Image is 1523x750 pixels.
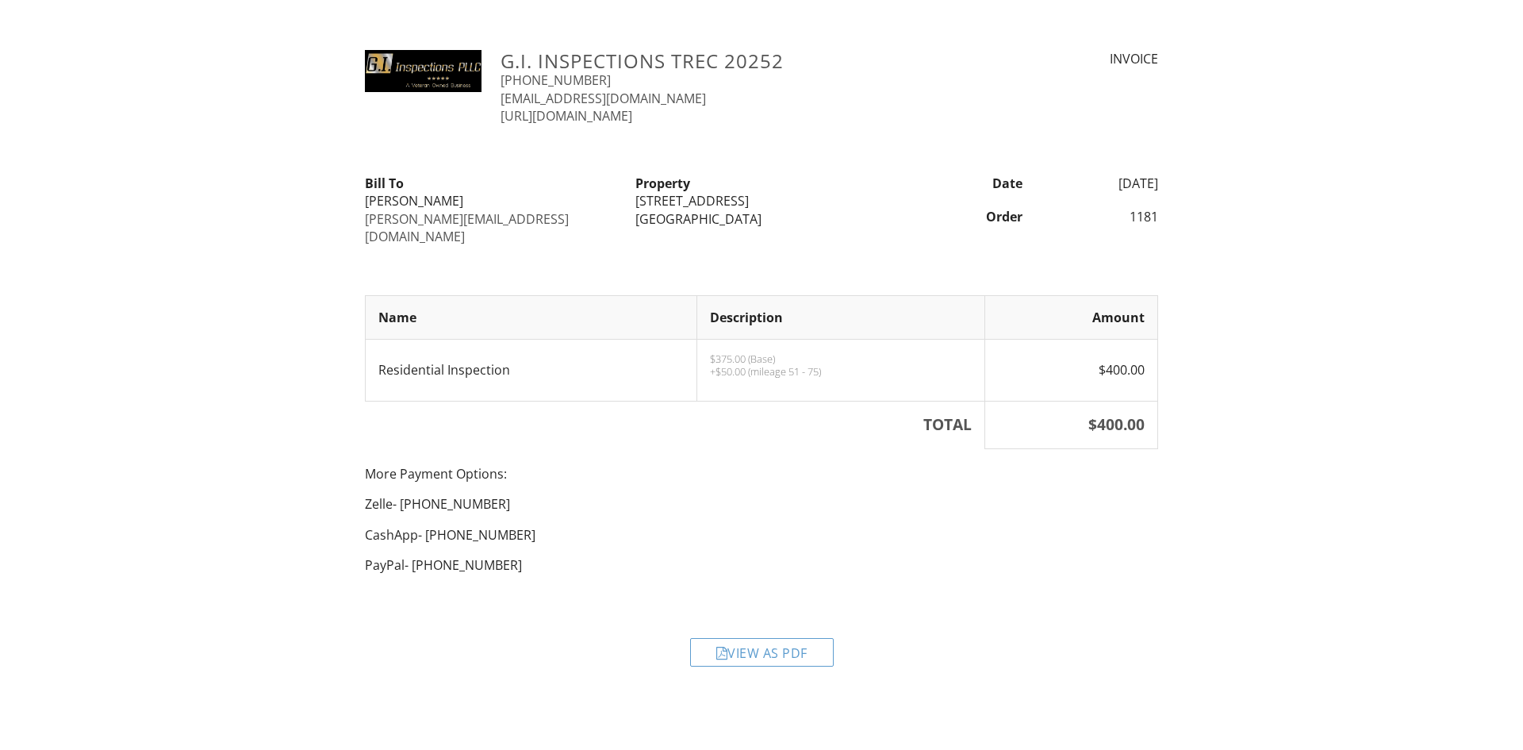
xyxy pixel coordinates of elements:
div: Order [897,208,1033,225]
p: PayPal- [PHONE_NUMBER] [365,556,1158,574]
strong: Property [635,175,690,192]
th: Description [696,295,984,339]
div: 1181 [1032,208,1168,225]
a: [PHONE_NUMBER] [501,71,611,89]
div: [STREET_ADDRESS] [635,192,887,210]
a: [PERSON_NAME][EMAIL_ADDRESS][DOMAIN_NAME] [365,210,569,245]
h3: G.I. Inspections TREC 20252 [501,50,955,71]
td: $400.00 [984,340,1157,402]
img: PNG%20FILE-01.png [365,50,481,92]
div: [DATE] [1032,175,1168,192]
span: Residential Inspection [378,361,510,379]
th: Amount [984,295,1157,339]
a: [EMAIL_ADDRESS][DOMAIN_NAME] [501,90,706,107]
a: View as PDF [690,648,834,666]
div: View as PDF [690,638,834,667]
div: [PERSON_NAME] [365,192,616,210]
p: CashApp- [PHONE_NUMBER] [365,526,1158,544]
th: $400.00 [984,401,1157,448]
p: $375.00 (Base) +$50.00 (mileage 51 - 75) [710,352,972,378]
a: [URL][DOMAIN_NAME] [501,107,632,125]
th: Name [366,295,697,339]
div: Date [897,175,1033,192]
div: [GEOGRAPHIC_DATA] [635,210,887,228]
div: INVOICE [974,50,1158,67]
th: TOTAL [366,401,985,448]
p: More Payment Options: [365,465,1158,483]
p: Zelle- [PHONE_NUMBER] [365,495,1158,513]
strong: Bill To [365,175,404,192]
